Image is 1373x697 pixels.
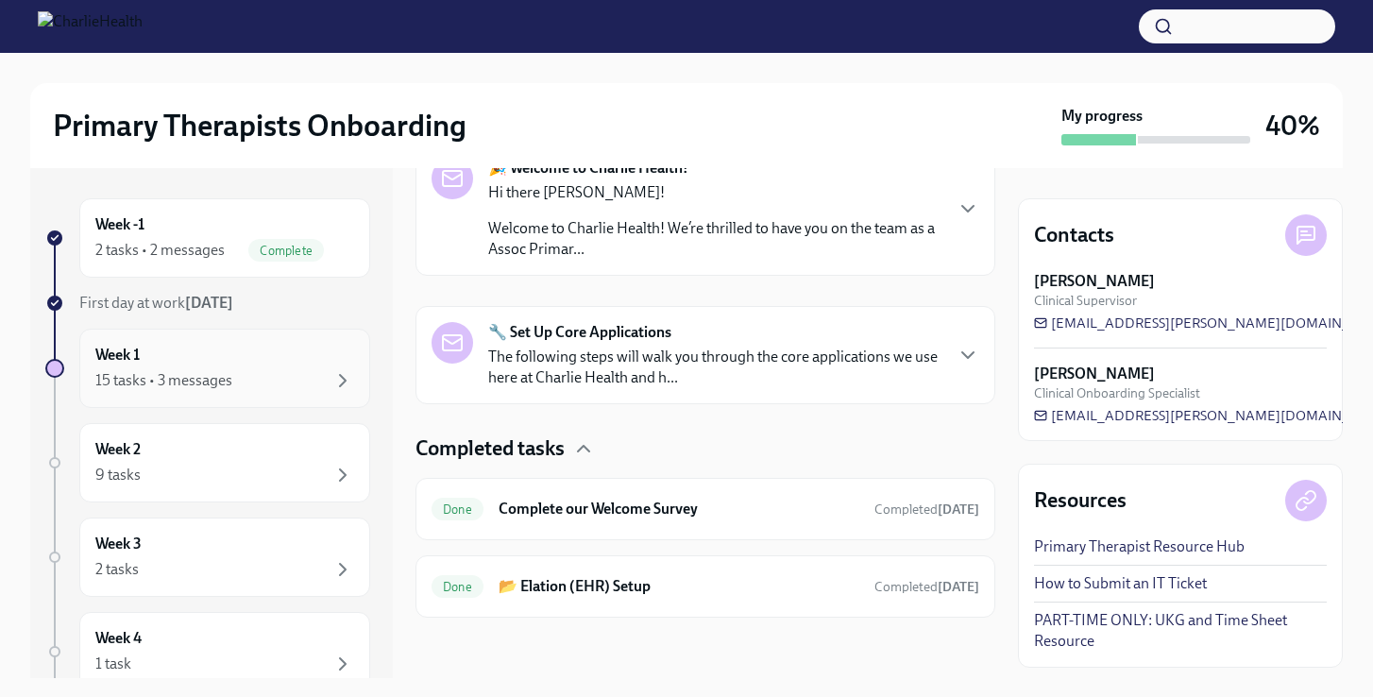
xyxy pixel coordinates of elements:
[1034,292,1137,310] span: Clinical Supervisor
[53,107,466,144] h2: Primary Therapists Onboarding
[95,559,139,580] div: 2 tasks
[874,579,979,595] span: Completed
[432,502,483,517] span: Done
[1034,573,1207,594] a: How to Submit an IT Ticket
[95,654,131,674] div: 1 task
[415,434,995,463] div: Completed tasks
[38,11,143,42] img: CharlieHealth
[1034,271,1155,292] strong: [PERSON_NAME]
[45,518,370,597] a: Week 32 tasks
[1034,221,1114,249] h4: Contacts
[499,499,859,519] h6: Complete our Welcome Survey
[1034,364,1155,384] strong: [PERSON_NAME]
[95,534,142,554] h6: Week 3
[1034,536,1245,557] a: Primary Therapist Resource Hub
[248,244,324,258] span: Complete
[1034,486,1127,515] h4: Resources
[1265,109,1320,143] h3: 40%
[95,370,232,391] div: 15 tasks • 3 messages
[1061,106,1143,127] strong: My progress
[938,501,979,518] strong: [DATE]
[45,293,370,314] a: First day at work[DATE]
[95,439,141,460] h6: Week 2
[95,240,225,261] div: 2 tasks • 2 messages
[79,294,233,312] span: First day at work
[45,198,370,278] a: Week -12 tasks • 2 messagesComplete
[874,578,979,596] span: August 11th, 2025 14:14
[938,579,979,595] strong: [DATE]
[95,345,140,365] h6: Week 1
[874,501,979,518] span: Completed
[45,612,370,691] a: Week 41 task
[45,329,370,408] a: Week 115 tasks • 3 messages
[432,580,483,594] span: Done
[488,182,941,203] p: Hi there [PERSON_NAME]!
[95,628,142,649] h6: Week 4
[874,501,979,518] span: August 7th, 2025 14:53
[415,434,565,463] h4: Completed tasks
[488,322,671,343] strong: 🔧 Set Up Core Applications
[488,347,941,388] p: The following steps will walk you through the core applications we use here at Charlie Health and...
[185,294,233,312] strong: [DATE]
[432,571,979,602] a: Done📂 Elation (EHR) SetupCompleted[DATE]
[488,218,941,260] p: Welcome to Charlie Health! We’re thrilled to have you on the team as a Assoc Primar...
[499,576,859,597] h6: 📂 Elation (EHR) Setup
[1034,610,1327,652] a: PART-TIME ONLY: UKG and Time Sheet Resource
[432,494,979,524] a: DoneComplete our Welcome SurveyCompleted[DATE]
[488,158,688,178] strong: 🎉 Welcome to Charlie Health!
[95,465,141,485] div: 9 tasks
[45,423,370,502] a: Week 29 tasks
[95,214,144,235] h6: Week -1
[1034,384,1200,402] span: Clinical Onboarding Specialist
